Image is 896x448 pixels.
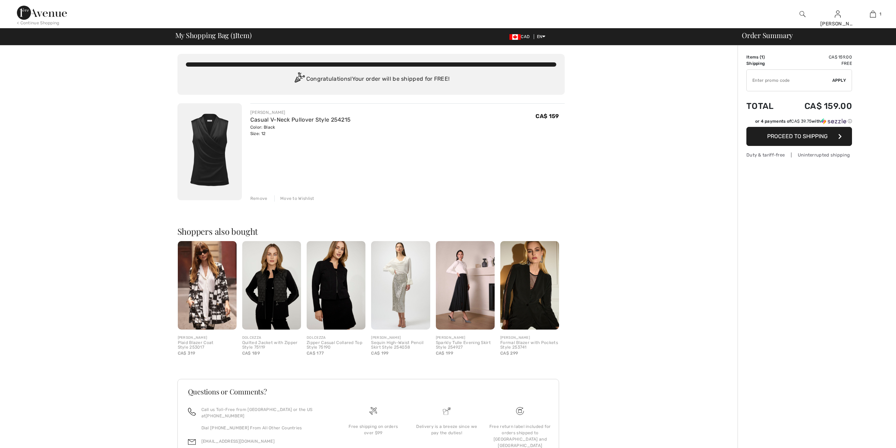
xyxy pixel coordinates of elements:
[500,340,559,350] div: Formal Blazer with Pockets Style 253741
[443,407,451,415] img: Delivery is a breeze since we pay the duties!
[436,340,495,350] div: Sparkly Tulle Evening Skirt Style 254927
[879,11,881,17] span: 1
[188,408,196,416] img: call
[436,241,495,330] img: Sparkly Tulle Evening Skirt Style 254927
[535,113,559,119] span: CA$ 159
[178,335,237,340] div: [PERSON_NAME]
[785,54,852,60] td: CA$ 159.00
[371,340,430,350] div: Sequin High-Waist Pencil Skirt Style 254038
[242,351,260,356] span: CA$ 189
[371,241,430,330] img: Sequin High-Waist Pencil Skirt Style 254038
[746,152,852,158] div: Duty & tariff-free | Uninterrupted shipping
[201,439,275,444] a: [EMAIL_ADDRESS][DOMAIN_NAME]
[233,30,235,39] span: 1
[178,340,237,350] div: Plaid Blazer Coat Style 253017
[832,77,846,84] span: Apply
[206,413,244,418] a: [PHONE_NUMBER]
[820,20,855,27] div: [PERSON_NAME]
[371,335,430,340] div: [PERSON_NAME]
[17,20,59,26] div: < Continue Shopping
[250,124,351,137] div: Color: Black Size: 12
[188,388,549,395] h3: Questions or Comments?
[746,60,785,67] td: Shipping
[500,335,559,340] div: [PERSON_NAME]
[242,241,301,330] img: Quilted Jacket with Zipper Style 75119
[250,195,268,202] div: Remove
[242,340,301,350] div: Quilted Jacket with Zipper Style 75119
[178,351,195,356] span: CA$ 319
[856,10,890,18] a: 1
[755,118,852,124] div: or 4 payments of with
[307,351,324,356] span: CA$ 177
[870,10,876,18] img: My Bag
[342,423,404,436] div: Free shipping on orders over $99
[274,195,314,202] div: Move to Wishlist
[785,60,852,67] td: Free
[307,241,365,330] img: Zipper Casual Collared Top Style 75190
[733,32,892,39] div: Order Summary
[747,70,832,91] input: Promo code
[201,406,328,419] p: Call us Toll-Free from [GEOGRAPHIC_DATA] or the US at
[307,340,365,350] div: Zipper Casual Collared Top Style 75190
[186,72,556,86] div: Congratulations! Your order will be shipped for FREE!
[371,351,388,356] span: CA$ 199
[17,6,67,20] img: 1ère Avenue
[416,423,478,436] div: Delivery is a breeze since we pay the duties!
[188,438,196,446] img: email
[746,118,852,127] div: or 4 payments ofCA$ 39.75withSezzle Click to learn more about Sezzle
[175,32,252,39] span: My Shopping Bag ( Item)
[307,335,365,340] div: DOLCEZZA
[201,425,328,431] p: Dial [PHONE_NUMBER] From All Other Countries
[516,407,524,415] img: Free shipping on orders over $99
[177,103,242,200] img: Casual V-Neck Pullover Style 254215
[761,55,763,60] span: 1
[746,127,852,146] button: Proceed to Shipping
[821,118,846,124] img: Sezzle
[436,351,453,356] span: CA$ 199
[509,34,532,39] span: CAD
[746,94,785,118] td: Total
[767,133,828,140] span: Proceed to Shipping
[791,119,812,124] span: CA$ 39.75
[369,407,377,415] img: Free shipping on orders over $99
[436,335,495,340] div: [PERSON_NAME]
[242,335,301,340] div: DOLCEZZA
[500,351,518,356] span: CA$ 299
[500,241,559,330] img: Formal Blazer with Pockets Style 253741
[746,54,785,60] td: Items ( )
[800,10,806,18] img: search the website
[537,34,546,39] span: EN
[250,109,351,116] div: [PERSON_NAME]
[178,241,237,330] img: Plaid Blazer Coat Style 253017
[785,94,852,118] td: CA$ 159.00
[835,10,841,18] img: My Info
[292,72,306,86] img: Congratulation2.svg
[177,227,565,235] h2: Shoppers also bought
[250,116,351,123] a: Casual V-Neck Pullover Style 254215
[835,11,841,17] a: Sign In
[509,34,521,40] img: Canadian Dollar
